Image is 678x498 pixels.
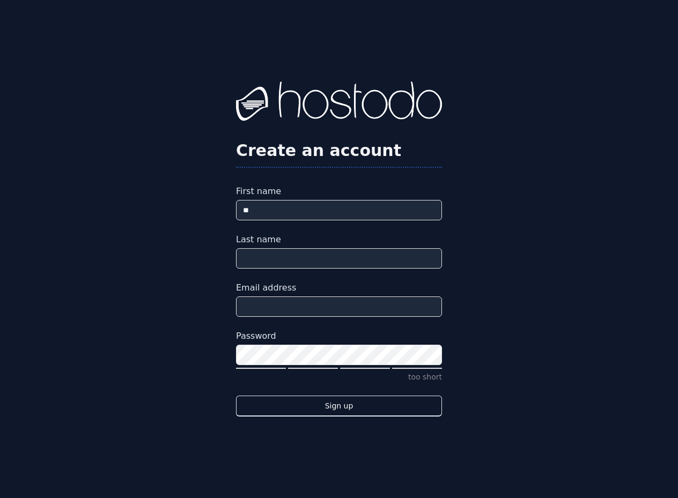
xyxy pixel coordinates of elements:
button: Sign up [236,396,442,417]
img: Hostodo [236,81,442,124]
label: Password [236,330,442,343]
p: too short [236,371,442,383]
label: First name [236,185,442,198]
label: Email address [236,281,442,294]
label: Last name [236,233,442,246]
h2: Create an account [236,141,442,160]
